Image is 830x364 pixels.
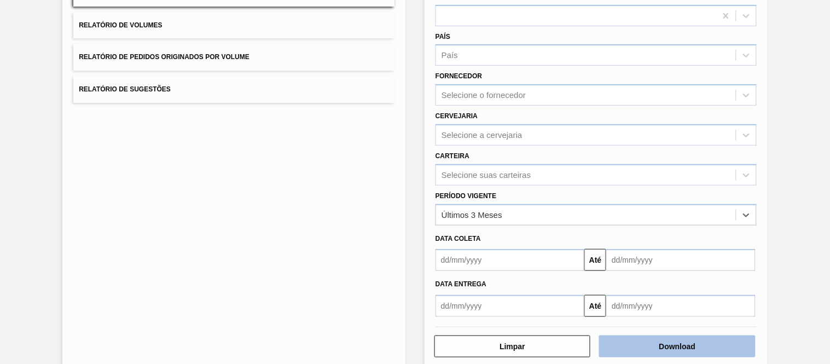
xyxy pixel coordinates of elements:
div: Selecione o fornecedor [442,91,526,100]
button: Relatório de Volumes [73,12,394,39]
label: Período Vigente [436,192,496,200]
span: Data entrega [436,280,486,288]
span: Relatório de Sugestões [79,85,171,93]
label: País [436,33,450,41]
label: Carteira [436,152,469,160]
div: Selecione suas carteiras [442,170,531,180]
input: dd/mm/yyyy [606,249,755,271]
span: Data coleta [436,235,481,242]
button: Relatório de Pedidos Originados por Volume [73,44,394,71]
input: dd/mm/yyyy [436,295,584,317]
button: Download [599,336,755,357]
label: Fornecedor [436,72,482,80]
span: Relatório de Volumes [79,21,162,29]
button: Limpar [434,336,590,357]
button: Até [584,249,606,271]
label: Cervejaria [436,112,478,120]
div: Selecione a cervejaria [442,130,523,140]
button: Relatório de Sugestões [73,76,394,103]
div: País [442,51,458,60]
input: dd/mm/yyyy [436,249,584,271]
button: Até [584,295,606,317]
div: Últimos 3 Meses [442,210,502,219]
span: Relatório de Pedidos Originados por Volume [79,53,249,61]
input: dd/mm/yyyy [606,295,755,317]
